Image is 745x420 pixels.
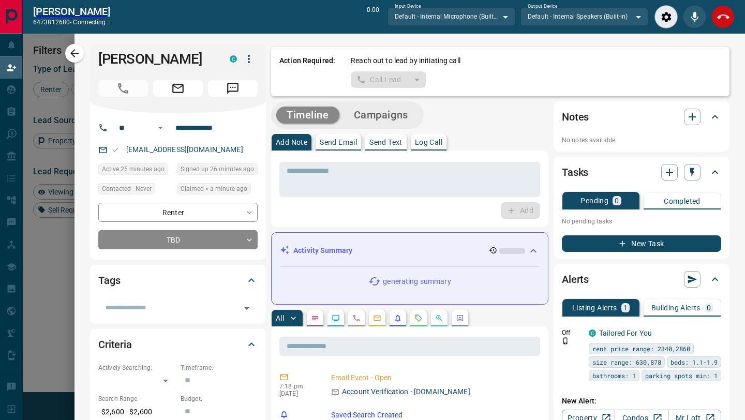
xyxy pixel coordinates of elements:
[572,304,617,311] p: Listing Alerts
[562,164,588,181] h2: Tasks
[562,109,589,125] h2: Notes
[320,139,357,146] p: Send Email
[102,184,152,194] span: Contacted - Never
[280,241,540,260] div: Activity Summary
[562,214,721,229] p: No pending tasks
[615,197,619,204] p: 0
[98,268,258,293] div: Tags
[415,139,442,146] p: Log Call
[562,396,721,407] p: New Alert:
[351,71,426,88] div: split button
[520,8,648,25] div: Default - Internal Speakers (Built-in)
[592,343,690,354] span: rent price range: 2340,2860
[599,329,652,337] a: Tailored For You
[332,314,340,322] svg: Lead Browsing Activity
[112,146,119,154] svg: Email Valid
[230,55,237,63] div: condos.ca
[33,5,111,18] h2: [PERSON_NAME]
[208,80,258,97] span: Message
[342,386,470,397] p: Account Verification - [DOMAIN_NAME]
[435,314,443,322] svg: Opportunities
[279,55,335,88] p: Action Required:
[276,314,284,322] p: All
[181,164,254,174] span: Signed up 26 minutes ago
[293,245,352,256] p: Activity Summary
[562,267,721,292] div: Alerts
[394,314,402,322] svg: Listing Alerts
[562,104,721,129] div: Notes
[98,163,172,178] div: Fri Sep 12 2025
[98,332,258,357] div: Criteria
[562,337,569,344] svg: Push Notification Only
[645,370,718,381] span: parking spots min: 1
[331,372,536,383] p: Email Event - Open
[683,5,706,28] div: Mute
[98,80,148,97] span: Call
[98,203,258,222] div: Renter
[562,328,583,337] p: Off
[33,18,111,27] p: 6473812680 -
[344,107,419,124] button: Campaigns
[177,163,258,178] div: Fri Sep 12 2025
[562,271,589,288] h2: Alerts
[395,3,421,10] label: Input Device
[414,314,423,322] svg: Requests
[388,8,515,25] div: Default - Internal Microphone (Built-in)
[352,314,361,322] svg: Calls
[276,107,339,124] button: Timeline
[711,5,735,28] div: End Call
[671,357,718,367] span: beds: 1.1-1.9
[240,301,254,316] button: Open
[177,183,258,198] div: Fri Sep 12 2025
[98,394,175,403] p: Search Range:
[98,363,175,372] p: Actively Searching:
[623,304,628,311] p: 1
[383,276,451,287] p: generating summary
[580,197,608,204] p: Pending
[651,304,701,311] p: Building Alerts
[562,160,721,185] div: Tasks
[351,55,460,66] p: Reach out to lead by initiating call
[592,370,636,381] span: bathrooms: 1
[98,230,258,249] div: TBD
[153,80,203,97] span: Email
[98,51,214,67] h1: [PERSON_NAME]
[528,3,557,10] label: Output Device
[279,383,316,390] p: 7:18 pm
[311,314,319,322] svg: Notes
[126,145,243,154] a: [EMAIL_ADDRESS][DOMAIN_NAME]
[592,357,661,367] span: size range: 630,878
[276,139,307,146] p: Add Note
[456,314,464,322] svg: Agent Actions
[98,272,120,289] h2: Tags
[373,314,381,322] svg: Emails
[279,390,316,397] p: [DATE]
[589,329,596,337] div: condos.ca
[654,5,678,28] div: Audio Settings
[181,394,258,403] p: Budget:
[73,19,110,26] span: connecting...
[181,184,247,194] span: Claimed < a minute ago
[369,139,403,146] p: Send Text
[154,122,167,134] button: Open
[707,304,711,311] p: 0
[102,164,165,174] span: Active 25 minutes ago
[98,336,132,353] h2: Criteria
[562,136,721,145] p: No notes available
[181,363,258,372] p: Timeframe:
[562,235,721,252] button: New Task
[664,198,701,205] p: Completed
[367,5,379,28] p: 0:00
